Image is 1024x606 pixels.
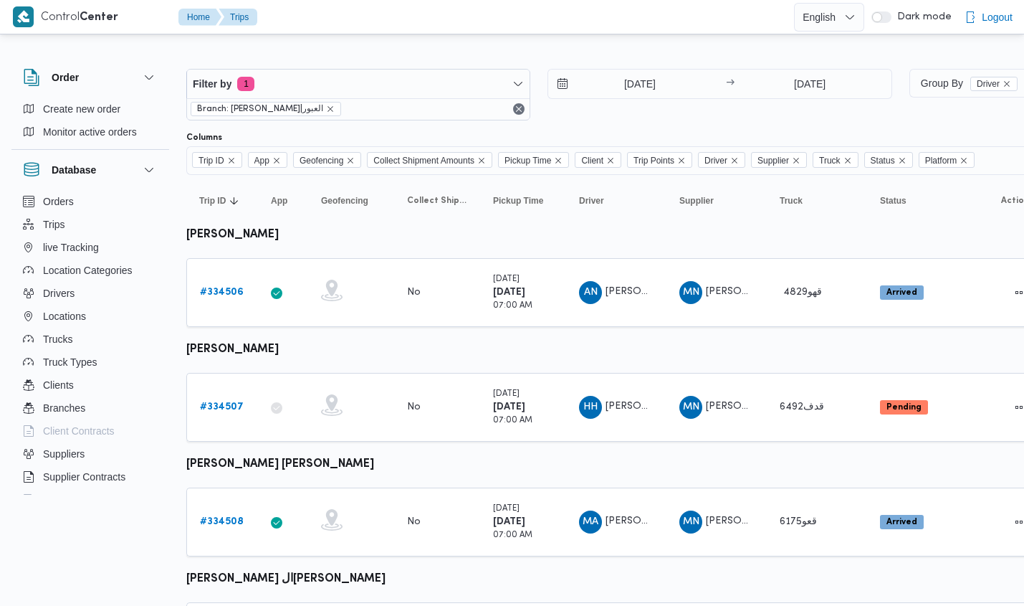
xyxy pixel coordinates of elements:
[321,195,368,207] span: Geofencing
[584,281,598,304] span: AN
[698,152,745,168] span: Driver
[186,344,279,355] b: [PERSON_NAME]
[407,516,421,529] div: No
[326,105,335,113] button: remove selected entity
[198,153,224,169] span: Trip ID
[43,193,74,210] span: Orders
[23,161,158,179] button: Database
[407,401,421,414] div: No
[17,190,163,213] button: Orders
[229,195,240,207] svg: Sorted in descending order
[192,152,242,168] span: Trip ID
[493,275,520,283] small: [DATE]
[819,153,841,169] span: Truck
[186,574,386,584] b: [PERSON_NAME] ال[PERSON_NAME]
[493,531,532,539] small: 07:00 AM
[43,308,86,325] span: Locations
[17,305,163,328] button: Locations
[959,3,1018,32] button: Logout
[43,239,99,256] span: live Tracking
[751,152,807,168] span: Supplier
[346,156,355,165] button: Remove Geofencing from selection in this group
[977,77,1000,90] span: Driver
[43,422,115,440] span: Client Contracts
[407,286,421,299] div: No
[493,402,525,412] b: [DATE]
[200,402,244,412] b: # 334507
[187,70,530,98] button: Filter by1 active filters
[583,511,598,534] span: MA
[227,156,236,165] button: Remove Trip ID from selection in this group
[960,156,968,165] button: Remove Platform from selection in this group
[186,132,222,143] label: Columns
[477,156,486,165] button: Remove Collect Shipment Amounts from selection in this group
[200,513,244,531] a: #334508
[52,69,79,86] h3: Order
[739,70,881,98] input: Press the down key to open a popover containing a calendar.
[43,285,75,302] span: Drivers
[679,281,702,304] div: Maina Najib Shfiq Qladah
[880,285,924,300] span: Arrived
[271,195,287,207] span: App
[265,189,301,212] button: App
[43,354,97,371] span: Truck Types
[17,259,163,282] button: Location Categories
[186,459,374,470] b: [PERSON_NAME] [PERSON_NAME]
[886,518,917,526] b: Arrived
[43,468,125,486] span: Supplier Contracts
[579,281,602,304] div: Ammad Najib Abadalzahir Jaoish
[843,156,852,165] button: Remove Truck from selection in this group
[17,397,163,420] button: Branches
[199,195,226,207] span: Trip ID; Sorted in descending order
[43,491,79,508] span: Devices
[17,420,163,442] button: Client Contracts
[407,195,467,207] span: Collect Shipment Amounts
[606,402,687,411] span: [PERSON_NAME]
[498,152,569,168] span: Pickup Time
[925,153,957,169] span: Platform
[554,156,563,165] button: Remove Pickup Time from selection in this group
[504,153,551,169] span: Pickup Time
[193,189,251,212] button: Trip IDSorted in descending order
[43,445,85,463] span: Suppliers
[11,98,169,149] div: Order
[193,75,231,93] span: Filter by
[813,152,858,168] span: Truck
[627,152,692,168] span: Trip Points
[14,549,60,592] iframe: chat widget
[493,417,532,425] small: 07:00 AM
[783,288,822,297] span: 4829قهو
[575,152,621,168] span: Client
[919,152,975,168] span: Platform
[191,102,341,116] span: Branch: دانون|العبور
[706,287,810,296] span: [PERSON_NAME] قلاده
[726,79,734,89] div: →
[43,399,85,417] span: Branches
[677,156,686,165] button: Remove Trip Points from selection in this group
[706,402,810,411] span: [PERSON_NAME] قلاده
[579,396,602,419] div: Hsham Hussain Abadallah Abadaljwad
[43,331,72,348] span: Trucks
[757,153,789,169] span: Supplier
[237,77,254,91] span: 1 active filters
[606,516,772,526] span: [PERSON_NAME] [PERSON_NAME]
[579,511,602,534] div: Mahmood Ashraf Hassan Alaioah Mtbolai
[583,396,598,419] span: HH
[293,152,361,168] span: Geofencing
[579,195,604,207] span: Driver
[886,288,917,297] b: Arrived
[982,9,1013,26] span: Logout
[17,236,163,259] button: live Tracking
[43,262,133,279] span: Location Categories
[43,100,120,118] span: Create new order
[493,195,543,207] span: Pickup Time
[17,374,163,397] button: Clients
[17,442,163,465] button: Suppliers
[200,517,244,526] b: # 334508
[200,284,244,301] a: #334506
[43,377,74,394] span: Clients
[871,153,895,169] span: Status
[780,195,803,207] span: Truck
[373,153,474,169] span: Collect Shipment Amounts
[178,9,221,26] button: Home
